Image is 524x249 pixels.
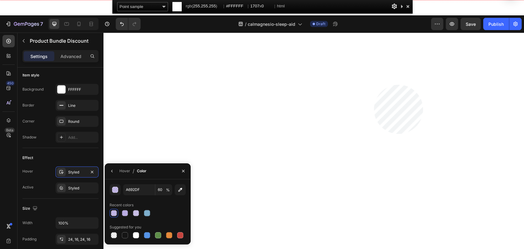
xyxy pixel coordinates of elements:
[22,185,33,190] div: Active
[248,21,295,27] span: calmagnesio-sleep-aid
[22,134,37,140] div: Shadow
[223,4,224,9] span: |
[40,20,43,28] p: 7
[68,87,97,92] div: FFFFFF
[68,119,97,124] div: Round
[488,21,504,27] div: Publish
[261,4,263,9] span: 0
[399,2,404,11] div: Collapse This Panel
[110,202,134,208] div: Recent colors
[186,2,222,11] span: rgb( , , )
[245,21,246,27] span: /
[68,135,97,140] div: Add...
[166,187,170,193] span: %
[30,37,96,45] p: Product Bundle Discount
[22,87,44,92] div: Background
[116,18,141,30] div: Undo/Redo
[110,224,141,230] div: Suggested for you
[22,155,33,161] div: Effect
[60,53,81,60] p: Advanced
[137,168,146,174] div: Color
[277,2,285,11] span: html
[2,18,46,30] button: 7
[22,169,33,174] div: Hover
[466,21,476,27] span: Save
[133,167,134,175] span: /
[119,168,130,174] div: Hover
[460,18,481,30] button: Save
[250,4,259,9] span: 1707
[483,18,509,30] button: Publish
[22,220,33,226] div: Width
[22,72,39,78] div: Item style
[250,2,272,11] span: x
[22,119,35,124] div: Corner
[68,103,97,108] div: Line
[68,169,86,175] div: Styled
[6,81,15,86] div: 450
[390,2,397,11] div: Options
[274,4,275,9] span: |
[22,236,37,242] div: Padding
[404,2,411,11] div: Close and Stop Picking
[68,185,97,191] div: Styled
[201,4,208,9] span: 255
[68,237,97,242] div: 24, 16, 24, 16
[30,53,48,60] p: Settings
[22,103,34,108] div: Border
[56,217,98,228] input: Auto
[226,2,246,11] span: #FFFFFF
[123,184,155,195] input: Eg: FFFFFF
[193,4,200,9] span: 255
[209,4,215,9] span: 255
[22,204,39,213] div: Size
[5,128,15,133] div: Beta
[316,21,325,27] span: Draft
